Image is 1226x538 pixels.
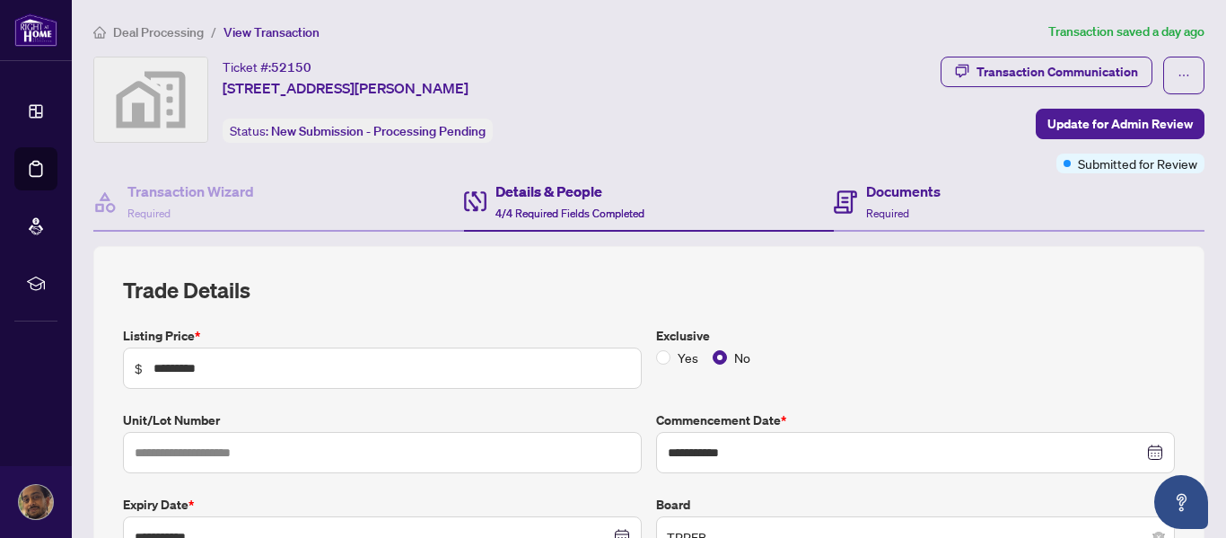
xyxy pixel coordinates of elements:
span: Required [866,207,909,220]
span: 52150 [271,59,311,75]
h2: Trade Details [123,276,1175,304]
h4: Documents [866,181,941,202]
img: svg%3e [94,57,207,142]
span: Submitted for Review [1078,154,1197,173]
img: Profile Icon [19,485,53,519]
span: No [727,348,757,367]
span: New Submission - Processing Pending [271,123,486,139]
label: Listing Price [123,326,642,346]
li: / [211,22,216,42]
span: Yes [670,348,705,367]
label: Commencement Date [656,410,1175,430]
label: Board [656,495,1175,515]
button: Open asap [1154,475,1208,529]
article: Transaction saved a day ago [1048,22,1204,42]
span: Deal Processing [113,24,204,40]
button: Transaction Communication [941,57,1152,87]
div: Transaction Communication [976,57,1138,86]
span: [STREET_ADDRESS][PERSON_NAME] [223,77,469,99]
span: Update for Admin Review [1047,110,1193,138]
span: home [93,26,106,39]
button: Update for Admin Review [1036,109,1204,139]
span: Required [127,207,171,220]
img: logo [14,13,57,47]
span: View Transaction [223,24,320,40]
label: Exclusive [656,326,1175,346]
span: $ [135,358,143,378]
span: 4/4 Required Fields Completed [495,207,644,220]
label: Unit/Lot Number [123,410,642,430]
div: Status: [223,119,493,143]
h4: Details & People [495,181,644,202]
h4: Transaction Wizard [127,181,254,202]
div: Ticket #: [223,57,311,77]
label: Expiry Date [123,495,642,515]
span: ellipsis [1178,69,1190,82]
